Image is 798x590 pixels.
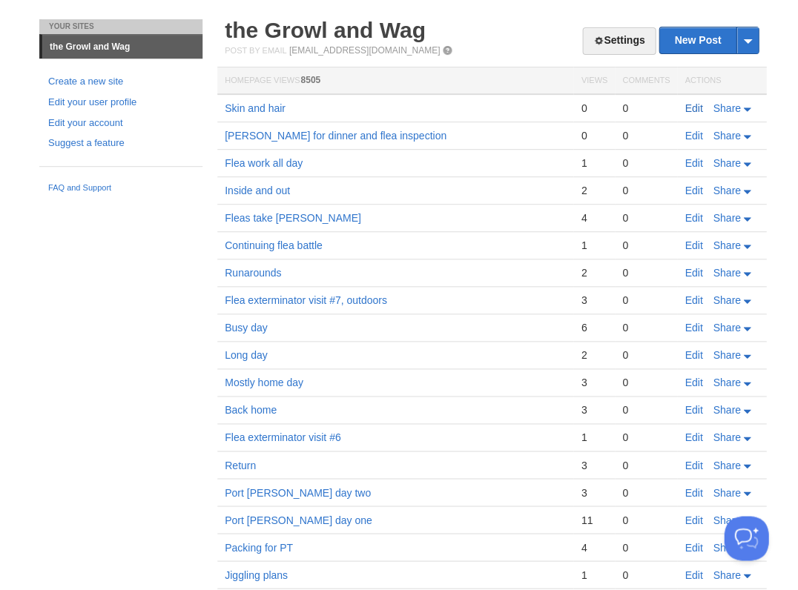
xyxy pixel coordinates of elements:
[622,321,670,334] div: 0
[581,540,607,554] div: 4
[622,239,670,252] div: 0
[225,459,256,471] a: Return
[225,157,303,169] a: Flea work all day
[581,129,607,142] div: 0
[713,569,740,580] span: Share
[622,403,670,417] div: 0
[225,322,268,334] a: Busy day
[685,514,702,526] a: Edit
[581,294,607,307] div: 3
[225,349,268,361] a: Long day
[622,294,670,307] div: 0
[677,67,766,95] th: Actions
[225,514,372,526] a: Port [PERSON_NAME] day one
[622,485,670,499] div: 0
[581,403,607,417] div: 3
[48,74,194,90] a: Create a new site
[581,376,607,389] div: 3
[225,294,387,306] a: Flea exterminator visit #7, outdoors
[685,377,702,388] a: Edit
[622,102,670,115] div: 0
[713,157,740,169] span: Share
[622,540,670,554] div: 0
[713,322,740,334] span: Share
[713,541,740,553] span: Share
[622,184,670,197] div: 0
[713,404,740,416] span: Share
[622,376,670,389] div: 0
[622,211,670,225] div: 0
[713,431,740,443] span: Share
[39,19,202,34] li: Your Sites
[573,67,614,95] th: Views
[685,212,702,224] a: Edit
[289,45,440,56] a: [EMAIL_ADDRESS][DOMAIN_NAME]
[713,459,740,471] span: Share
[581,458,607,471] div: 3
[685,431,702,443] a: Edit
[622,513,670,526] div: 0
[217,67,573,95] th: Homepage Views
[581,102,607,115] div: 0
[622,156,670,170] div: 0
[685,157,702,169] a: Edit
[300,75,320,85] span: 8505
[685,102,702,114] a: Edit
[581,266,607,279] div: 2
[685,294,702,306] a: Edit
[581,321,607,334] div: 6
[713,212,740,224] span: Share
[713,514,740,526] span: Share
[225,431,340,443] a: Flea exterminator visit #6
[225,18,426,42] a: the Growl and Wag
[713,267,740,279] span: Share
[713,377,740,388] span: Share
[48,116,194,131] a: Edit your account
[622,568,670,581] div: 0
[225,46,286,55] span: Post by Email
[622,266,670,279] div: 0
[581,211,607,225] div: 4
[685,267,702,279] a: Edit
[713,102,740,114] span: Share
[581,156,607,170] div: 1
[685,541,702,553] a: Edit
[48,182,194,195] a: FAQ and Support
[225,486,371,498] a: Port [PERSON_NAME] day two
[582,27,656,55] a: Settings
[685,404,702,416] a: Edit
[713,486,740,498] span: Share
[685,185,702,196] a: Edit
[685,322,702,334] a: Edit
[581,239,607,252] div: 1
[225,404,277,416] a: Back home
[615,67,677,95] th: Comments
[724,516,768,560] iframe: Help Scout Beacon - Open
[225,541,293,553] a: Packing for PT
[713,294,740,306] span: Share
[225,185,290,196] a: Inside and out
[713,185,740,196] span: Share
[685,130,702,142] a: Edit
[685,486,702,498] a: Edit
[622,458,670,471] div: 0
[622,431,670,444] div: 0
[713,349,740,361] span: Share
[48,136,194,151] a: Suggest a feature
[581,348,607,362] div: 2
[42,35,202,59] a: the Growl and Wag
[622,129,670,142] div: 0
[713,239,740,251] span: Share
[685,569,702,580] a: Edit
[685,239,702,251] a: Edit
[659,27,758,53] a: New Post
[48,95,194,110] a: Edit your user profile
[225,569,288,580] a: Jiggling plans
[225,212,361,224] a: Fleas take [PERSON_NAME]
[225,130,446,142] a: [PERSON_NAME] for dinner and flea inspection
[622,348,670,362] div: 0
[581,568,607,581] div: 1
[713,130,740,142] span: Share
[225,239,323,251] a: Continuing flea battle
[685,459,702,471] a: Edit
